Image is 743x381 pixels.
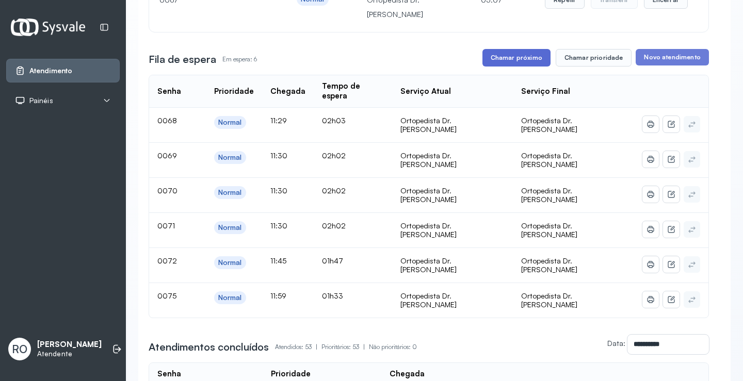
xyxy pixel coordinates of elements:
div: Normal [218,258,242,267]
span: 11:59 [270,291,286,300]
span: 0070 [157,186,177,195]
button: Chamar próximo [482,49,551,67]
span: 0075 [157,291,176,300]
div: Ortopedista Dr. [PERSON_NAME] [400,221,505,239]
span: Ortopedista Dr. [PERSON_NAME] [521,256,577,274]
span: 02h03 [322,116,346,125]
div: Normal [218,118,242,127]
span: Ortopedista Dr. [PERSON_NAME] [521,221,577,239]
span: Atendimento [29,67,72,75]
span: Ortopedista Dr. [PERSON_NAME] [521,151,577,169]
span: Ortopedista Dr. [PERSON_NAME] [521,116,577,134]
p: Atendente [37,350,102,358]
div: Senha [157,369,181,379]
span: 0071 [157,221,175,230]
p: Prioritários: 53 [321,340,369,354]
div: Normal [218,188,242,197]
div: Chegada [270,87,305,96]
div: Prioridade [271,369,311,379]
div: Normal [218,293,242,302]
span: 0068 [157,116,177,125]
div: Normal [218,153,242,162]
button: Chamar prioridade [556,49,632,67]
p: Em espera: 6 [222,52,257,67]
span: 11:45 [270,256,286,265]
span: 11:30 [270,151,287,160]
span: 11:30 [270,221,287,230]
div: Ortopedista Dr. [PERSON_NAME] [400,291,505,309]
span: 01h47 [322,256,343,265]
div: Ortopedista Dr. [PERSON_NAME] [400,186,505,204]
div: Serviço Atual [400,87,451,96]
p: Atendidos: 53 [275,340,321,354]
label: Data: [607,339,625,347]
img: Logotipo do estabelecimento [11,19,85,36]
span: Painéis [29,96,53,105]
span: | [316,343,317,351]
p: [PERSON_NAME] [37,340,102,350]
div: Ortopedista Dr. [PERSON_NAME] [400,151,505,169]
h3: Fila de espera [149,52,216,67]
span: Ortopedista Dr. [PERSON_NAME] [521,291,577,309]
p: Não prioritários: 0 [369,340,417,354]
h3: Atendimentos concluídos [149,340,269,354]
span: 02h02 [322,186,346,195]
span: Ortopedista Dr. [PERSON_NAME] [521,186,577,204]
button: Novo atendimento [636,49,708,65]
span: 02h02 [322,151,346,160]
div: Ortopedista Dr. [PERSON_NAME] [400,116,505,134]
div: Serviço Final [521,87,570,96]
span: 02h02 [322,221,346,230]
div: Normal [218,223,242,232]
div: Senha [157,87,181,96]
div: Prioridade [214,87,254,96]
span: 0072 [157,256,177,265]
span: 11:29 [270,116,287,125]
span: 11:30 [270,186,287,195]
div: Tempo de espera [322,81,384,101]
span: 01h33 [322,291,343,300]
a: Atendimento [15,65,111,76]
div: Chegada [390,369,425,379]
span: 0069 [157,151,177,160]
div: Ortopedista Dr. [PERSON_NAME] [400,256,505,274]
span: | [363,343,365,351]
